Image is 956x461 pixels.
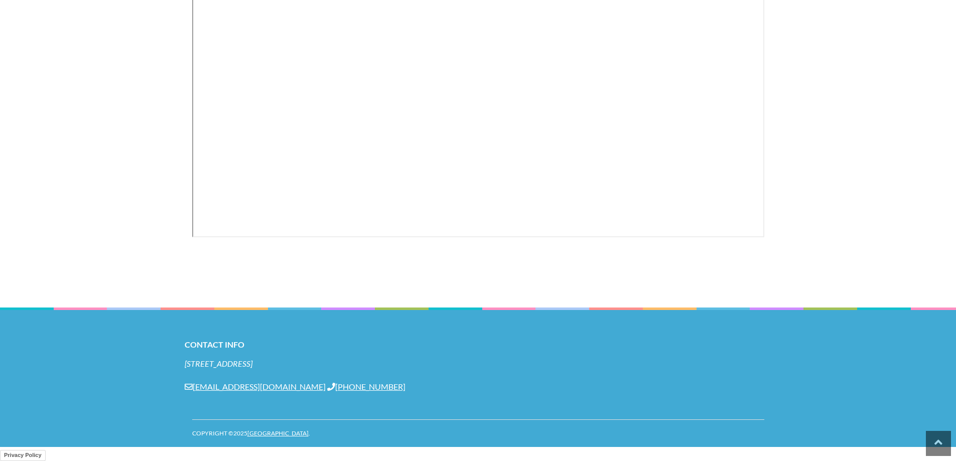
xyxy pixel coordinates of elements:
[327,382,405,391] a: [PHONE_NUMBER]
[185,382,326,391] a: [EMAIL_ADDRESS][DOMAIN_NAME]
[185,358,772,369] address: [STREET_ADDRESS]
[247,429,309,437] a: [GEOGRAPHIC_DATA]
[192,420,764,447] div: Copyright ©2025 .
[185,338,772,352] h2: Contact Info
